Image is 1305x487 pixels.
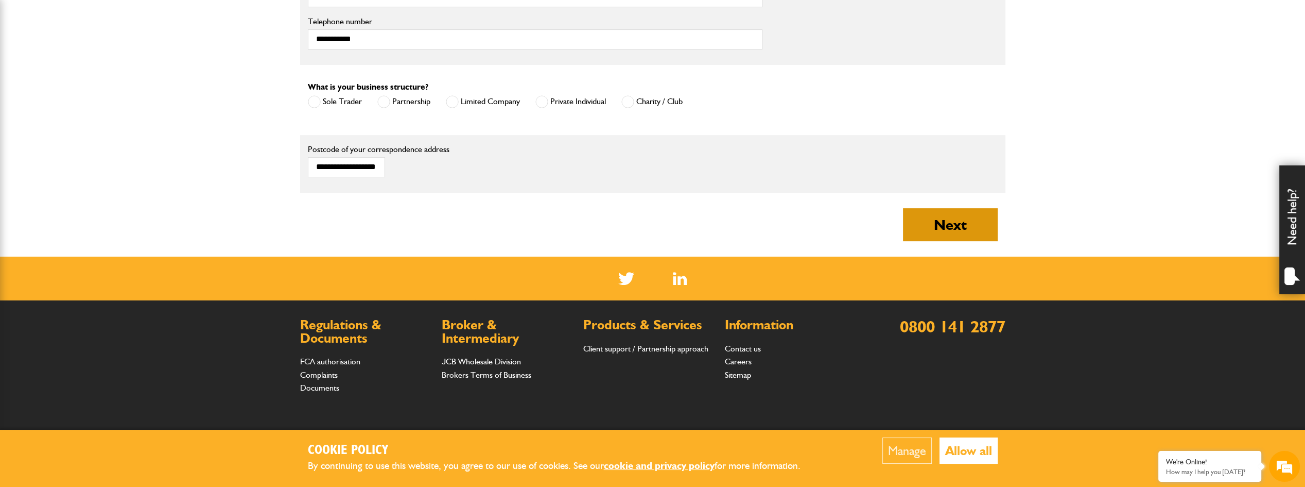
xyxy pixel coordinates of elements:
[308,443,817,459] h2: Cookie Policy
[13,126,188,148] input: Enter your email address
[308,18,762,26] label: Telephone number
[618,272,634,285] img: Twitter
[308,95,362,108] label: Sole Trader
[673,272,687,285] a: LinkedIn
[308,458,817,474] p: By continuing to use this website, you agree to our use of cookies. See our for more information.
[13,156,188,179] input: Enter your phone number
[903,208,998,241] button: Next
[583,318,715,332] h2: Products & Services
[300,383,339,393] a: Documents
[725,344,761,354] a: Contact us
[1166,458,1254,466] div: We're Online!
[446,95,520,108] label: Limited Company
[1279,165,1305,294] div: Need help?
[442,370,531,380] a: Brokers Terms of Business
[54,58,173,71] div: Chat with us now
[725,318,856,332] h2: Information
[442,318,573,345] h2: Broker & Intermediary
[725,370,751,380] a: Sitemap
[621,95,683,108] label: Charity / Club
[300,370,338,380] a: Complaints
[377,95,430,108] label: Partnership
[13,95,188,118] input: Enter your last name
[1166,468,1254,476] p: How may I help you today?
[13,187,188,309] textarea: Type your message and hit 'Enter'
[442,357,521,366] a: JCB Wholesale Division
[300,318,431,345] h2: Regulations & Documents
[725,357,752,366] a: Careers
[169,5,194,30] div: Minimize live chat window
[900,316,1005,337] a: 0800 141 2877
[882,438,932,464] button: Manage
[939,438,998,464] button: Allow all
[300,357,360,366] a: FCA authorisation
[604,460,715,472] a: cookie and privacy policy
[18,57,43,72] img: d_20077148190_company_1631870298795_20077148190
[583,344,708,354] a: Client support / Partnership approach
[673,272,687,285] img: Linked In
[308,83,428,91] label: What is your business structure?
[535,95,606,108] label: Private Individual
[140,317,187,331] em: Start Chat
[308,145,465,154] label: Postcode of your correspondence address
